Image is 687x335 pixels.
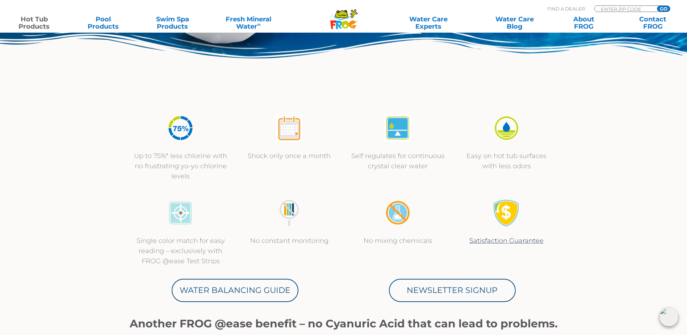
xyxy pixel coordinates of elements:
img: atease-icon-shock-once [276,115,303,142]
a: Water Balancing Guide [172,279,298,302]
p: No constant monitoring [242,236,336,246]
a: Swim SpaProducts [146,16,200,30]
a: ContactFROG [626,16,680,30]
img: atease-icon-self-regulates [384,115,411,142]
h1: Another FROG @ease benefit – no Cyanuric Acid that can lead to problems. [126,318,561,330]
a: Water CareBlog [487,16,541,30]
p: Up to 75%* less chlorine with no frustrating yo-yo chlorine levels [134,151,228,181]
input: GO [657,6,670,12]
a: Satisfaction Guarantee [469,237,544,245]
p: Self regulates for continuous crystal clear water [351,151,445,171]
a: Hot TubProducts [7,16,61,30]
sup: ∞ [257,21,261,27]
a: Fresh MineralWater∞ [215,16,282,30]
img: icon-atease-easy-on [493,115,520,142]
p: Find A Dealer [547,5,585,12]
img: no-mixing1 [384,199,411,227]
a: Water CareExperts [385,16,472,30]
img: Satisfaction Guarantee Icon [493,199,520,227]
p: Single color match for easy reading – exclusively with FROG @ease Test Strips [134,236,228,266]
img: no-constant-monitoring1 [276,199,303,227]
img: openIcon [659,307,678,326]
input: Zip Code Form [600,6,649,12]
p: No mixing chemicals [351,236,445,246]
img: icon-atease-color-match [167,199,194,227]
a: AboutFROG [557,16,611,30]
img: icon-atease-75percent-less [167,115,194,142]
p: Shock only once a month [242,151,336,161]
p: Easy on hot tub surfaces with less odors [460,151,554,171]
a: PoolProducts [76,16,130,30]
a: Newsletter Signup [389,279,516,302]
